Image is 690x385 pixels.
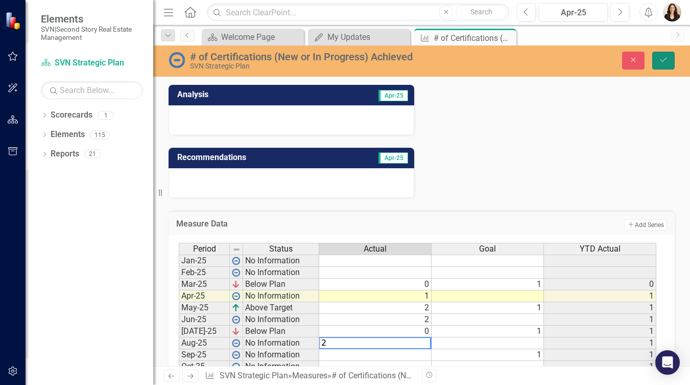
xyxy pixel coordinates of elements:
[232,304,240,312] img: VmL+zLOWXp8NoCSi7l57Eu8eJ+4GWSi48xzEIItyGCrzKAg+GPZxiGYRiGYS7xC1jVADWlAHzkAAAAAElFTkSuQmCC
[364,244,387,254] span: Actual
[292,371,327,380] a: Measures
[432,349,544,361] td: 1
[179,361,230,373] td: Oct-25
[232,245,241,254] img: 8DAGhfEEPCf229AAAAAElFTkSuQmCC
[319,326,432,337] td: 0
[655,350,680,375] div: Open Intercom Messenger
[456,5,507,19] button: Search
[378,90,408,101] span: Apr-25
[179,314,230,326] td: Jun-25
[177,153,338,162] h3: Recommendations
[179,267,230,279] td: Feb-25
[176,219,444,229] h3: Measure Data
[243,290,319,302] td: No Information
[311,31,408,43] a: My Updates
[41,25,143,42] small: SVN|Second Story Real Estate Management
[232,292,240,300] img: wPkqUstsMhMTgAAAABJRU5ErkJggg==
[663,3,681,21] img: Kristen Hodge
[232,315,240,324] img: wPkqUstsMhMTgAAAABJRU5ErkJggg==
[41,81,143,99] input: Search Below...
[41,13,143,25] span: Elements
[434,32,514,44] div: # of Certifications (New or In Progress) Achieved
[243,267,319,279] td: No Information
[232,257,240,265] img: wPkqUstsMhMTgAAAABJRU5ErkJggg==
[84,150,101,158] div: 21
[179,255,230,267] td: Jan-25
[243,349,319,361] td: No Information
[98,111,114,120] div: 1
[221,31,301,43] div: Welcome Page
[51,129,85,141] a: Elements
[319,314,432,326] td: 2
[193,244,216,254] span: Period
[179,302,230,314] td: May-25
[243,255,319,267] td: No Information
[179,349,230,361] td: Sep-25
[179,279,230,290] td: Mar-25
[544,326,656,337] td: 1
[243,326,319,337] td: Below Plan
[179,337,230,349] td: Aug-25
[207,4,509,21] input: Search ClearPoint...
[378,152,408,164] span: Apr-25
[269,244,293,254] span: Status
[51,148,79,160] a: Reports
[580,244,621,254] span: YTD Actual
[179,326,230,337] td: [DATE]-25
[319,279,432,290] td: 0
[232,339,240,347] img: wPkqUstsMhMTgAAAABJRU5ErkJggg==
[90,130,110,139] div: 115
[41,57,143,69] a: SVN Strategic Plan
[544,314,656,326] td: 1
[544,290,656,302] td: 1
[327,31,408,43] div: My Updates
[624,219,667,231] button: Add Series
[544,279,656,290] td: 0
[544,349,656,361] td: 1
[319,290,432,302] td: 1
[539,3,608,21] button: Apr-25
[232,327,240,335] img: KIVvID6XQLnem7Jwd5RGsJlsyZvnEO8ojW1w+8UqMjn4yonOQRrQskXCXGmASKTRYCiTqJOcojskkyr07L4Z+PfWUOM8Y5yiO...
[169,52,185,68] img: No Information
[220,371,288,380] a: SVN Strategic Plan
[319,302,432,314] td: 2
[179,290,230,302] td: Apr-25
[232,268,240,277] img: wPkqUstsMhMTgAAAABJRU5ErkJggg==
[5,11,23,30] img: ClearPoint Strategy
[542,7,604,19] div: Apr-25
[331,371,506,380] div: # of Certifications (New or In Progress) Achieved
[243,337,319,349] td: No Information
[432,279,544,290] td: 1
[243,314,319,326] td: No Information
[544,361,656,373] td: 1
[204,31,301,43] a: Welcome Page
[544,302,656,314] td: 1
[432,302,544,314] td: 1
[205,370,414,382] div: » »
[432,326,544,337] td: 1
[243,302,319,314] td: Above Target
[177,90,294,99] h3: Analysis
[544,337,656,349] td: 1
[190,51,446,62] div: # of Certifications (New or In Progress) Achieved
[232,363,240,371] img: wPkqUstsMhMTgAAAABJRU5ErkJggg==
[190,62,446,70] div: SVN Strategic Plan
[232,351,240,359] img: wPkqUstsMhMTgAAAABJRU5ErkJggg==
[232,280,240,288] img: KIVvID6XQLnem7Jwd5RGsJlsyZvnEO8ojW1w+8UqMjn4yonOQRrQskXCXGmASKTRYCiTqJOcojskkyr07L4Z+PfWUOM8Y5yiO...
[51,109,92,121] a: Scorecards
[470,8,492,16] span: Search
[243,279,319,290] td: Below Plan
[479,244,496,254] span: Goal
[243,361,319,373] td: No Information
